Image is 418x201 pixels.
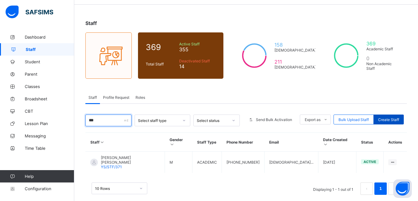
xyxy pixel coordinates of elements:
[25,59,74,64] span: Student
[377,185,383,193] a: 1
[222,152,265,173] td: [PHONE_NUMBER]
[366,47,399,51] span: Academic Staff
[101,155,160,165] span: [PERSON_NAME] [PERSON_NAME]
[305,117,321,122] span: Export as
[25,186,74,191] span: Configuration
[256,117,292,122] span: Send Bulk Activation
[170,142,175,147] i: Sort in Ascending Order
[25,72,74,77] span: Parent
[86,133,165,152] th: Staff
[85,20,97,26] span: Staff
[192,152,222,173] td: ACADEMIC
[179,59,216,63] span: Deactivated Staff
[25,35,74,40] span: Dashboard
[274,65,316,69] span: [DEMOGRAPHIC_DATA]
[103,95,129,100] span: Profile Request
[165,133,192,152] th: Gender
[265,133,318,152] th: Email
[144,60,178,68] div: Total Staff
[25,121,74,126] span: Lesson Plan
[95,186,136,191] div: 10 Rows
[179,63,216,69] span: 14
[308,182,358,195] li: Displaying 1 - 1 out of 1
[138,118,179,123] div: Select staff type
[25,133,74,138] span: Messaging
[25,146,74,151] span: Time Table
[274,42,316,48] span: 158
[364,160,376,164] span: active
[388,182,401,195] button: next page
[323,142,328,147] i: Sort in Ascending Order
[265,152,318,173] td: [DEMOGRAPHIC_DATA]...
[356,133,384,152] th: Status
[146,42,176,52] span: 369
[197,118,228,123] div: Select status
[179,46,216,52] span: 355
[366,40,399,47] span: 369
[388,182,401,195] li: 下一页
[338,117,369,122] span: Bulk Upload Staff
[366,61,399,71] span: Non Academic Staff
[318,152,356,173] td: [DATE]
[25,84,74,89] span: Classes
[6,6,53,19] img: safsims
[192,133,222,152] th: Staff Type
[101,165,122,169] span: YS/STF/371
[165,152,192,173] td: M
[179,42,216,46] span: Active Staff
[393,179,412,198] button: Open asap
[374,182,387,195] li: 1
[274,59,316,65] span: 211
[384,133,407,152] th: Actions
[360,182,373,195] li: 上一页
[25,109,74,114] span: CBT
[222,133,265,152] th: Phone Number
[100,140,105,144] i: Sort in Ascending Order
[366,55,399,61] span: 0
[274,48,316,52] span: [DEMOGRAPHIC_DATA]
[25,96,74,101] span: Broadsheet
[25,174,74,179] span: Help
[26,47,74,52] span: Staff
[378,117,399,122] span: Create Staff
[88,95,97,100] span: Staff
[318,133,356,152] th: Date Created
[360,182,373,195] button: prev page
[136,95,145,100] span: Roles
